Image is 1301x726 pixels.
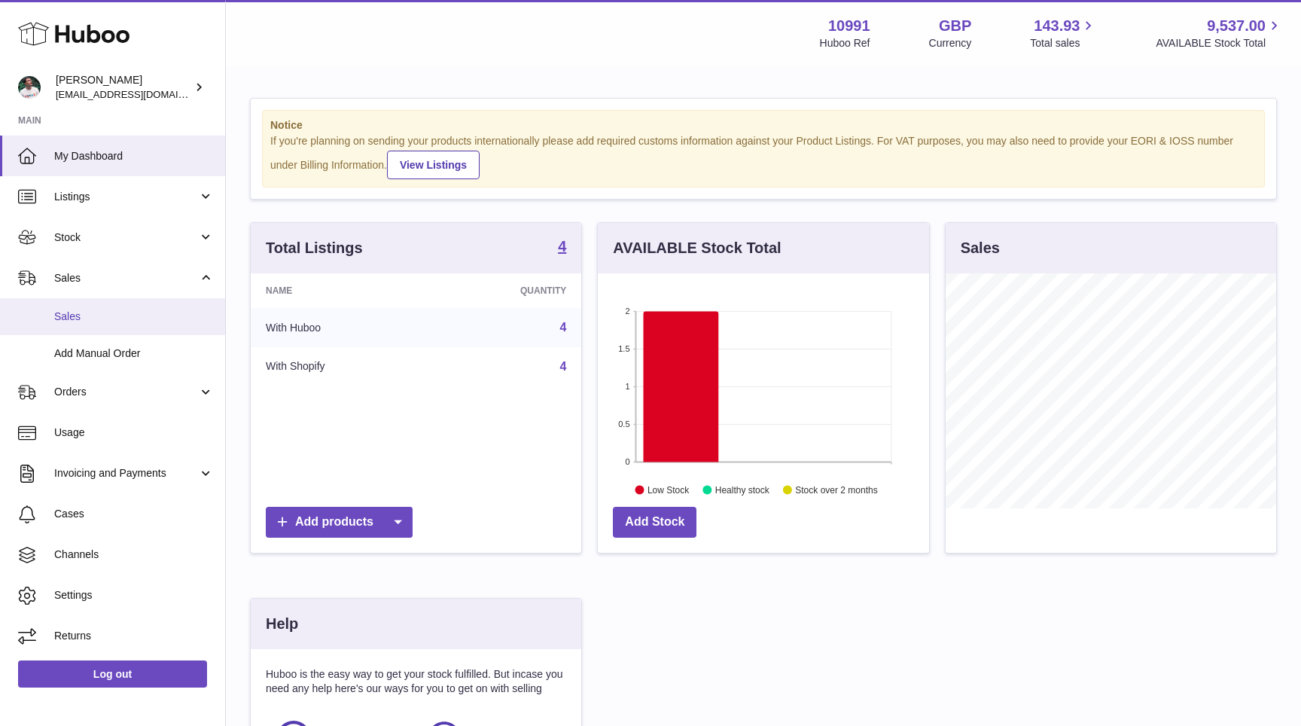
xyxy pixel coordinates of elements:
a: 9,537.00 AVAILABLE Stock Total [1156,16,1283,50]
span: Sales [54,271,198,285]
div: If you're planning on sending your products internationally please add required customs informati... [270,134,1257,179]
h3: Sales [961,238,1000,258]
div: [PERSON_NAME] [56,73,191,102]
span: AVAILABLE Stock Total [1156,36,1283,50]
a: View Listings [387,151,480,179]
strong: 10991 [828,16,870,36]
strong: 4 [558,239,566,254]
span: Listings [54,190,198,204]
a: 4 [559,321,566,334]
text: Low Stock [647,484,690,495]
strong: Notice [270,118,1257,133]
span: Returns [54,629,214,643]
p: Huboo is the easy way to get your stock fulfilled. But incase you need any help here's our ways f... [266,667,566,696]
a: 143.93 Total sales [1030,16,1097,50]
td: With Shopify [251,347,429,386]
text: Healthy stock [715,484,770,495]
th: Quantity [429,273,581,308]
strong: GBP [939,16,971,36]
span: 143.93 [1034,16,1080,36]
a: Log out [18,660,207,688]
span: Usage [54,426,214,440]
a: Add products [266,507,413,538]
a: 4 [558,239,566,257]
span: Channels [54,548,214,562]
text: Stock over 2 months [796,484,878,495]
a: 4 [559,360,566,373]
div: Huboo Ref [820,36,870,50]
td: With Huboo [251,308,429,347]
span: Stock [54,230,198,245]
span: Settings [54,588,214,602]
text: 0 [626,457,630,466]
span: Invoicing and Payments [54,466,198,480]
text: 1.5 [619,344,630,353]
span: 9,537.00 [1207,16,1266,36]
span: Orders [54,385,198,399]
span: Cases [54,507,214,521]
h3: AVAILABLE Stock Total [613,238,781,258]
span: Total sales [1030,36,1097,50]
text: 0.5 [619,419,630,429]
h3: Help [266,614,298,634]
h3: Total Listings [266,238,363,258]
span: My Dashboard [54,149,214,163]
text: 1 [626,382,630,391]
span: [EMAIL_ADDRESS][DOMAIN_NAME] [56,88,221,100]
th: Name [251,273,429,308]
span: Sales [54,310,214,324]
text: 2 [626,307,630,316]
div: Currency [929,36,972,50]
a: Add Stock [613,507,696,538]
img: timshieff@gmail.com [18,76,41,99]
span: Add Manual Order [54,346,214,361]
